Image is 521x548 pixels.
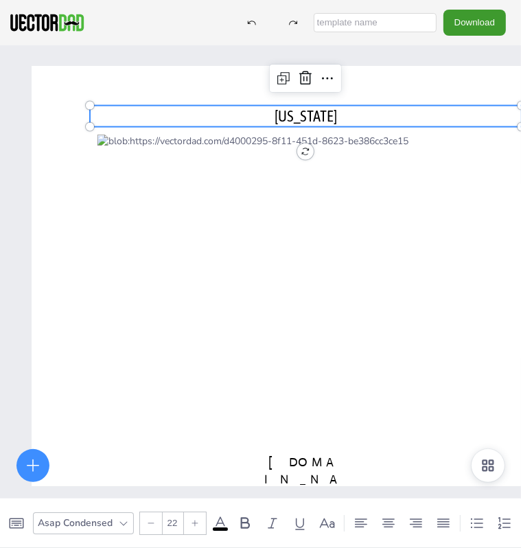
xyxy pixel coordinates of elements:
span: [DOMAIN_NAME] [264,455,341,504]
img: VectorDad-1.png [8,12,86,33]
input: template name [314,13,437,32]
span: [US_STATE] [275,107,337,125]
button: Download [443,10,506,35]
div: Asap Condensed [35,514,115,532]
